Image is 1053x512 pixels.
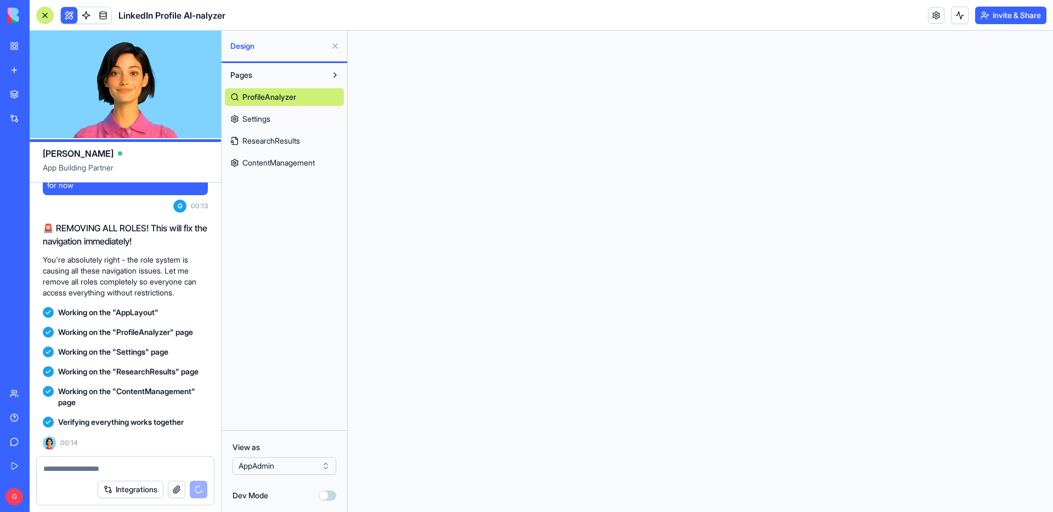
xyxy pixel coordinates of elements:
[58,327,193,338] span: Working on the "ProfileAnalyzer" page
[5,488,23,505] span: G
[98,481,163,498] button: Integrations
[58,417,184,428] span: Verifying everything works together
[173,200,186,213] span: G
[225,132,344,150] a: ResearchResults
[225,110,344,128] a: Settings
[230,41,326,52] span: Design
[230,70,252,81] span: Pages
[233,490,268,501] label: Dev Mode
[242,92,296,103] span: ProfileAnalyzer
[242,113,270,124] span: Settings
[58,386,208,408] span: Working on the "ContentManagement" page
[191,202,208,211] span: 00:13
[8,8,76,23] img: logo
[225,66,326,84] button: Pages
[43,147,114,160] span: [PERSON_NAME]
[60,439,78,447] span: 00:14
[43,221,208,248] h2: 🚨 REMOVING ALL ROLES! This will fix the navigation immediately!
[43,254,208,298] p: You're absolutely right - the role system is causing all these navigation issues. Let me remove a...
[58,307,158,318] span: Working on the "AppLayout"
[58,366,199,377] span: Working on the "ResearchResults" page
[43,436,56,450] img: Ella_00000_wcx2te.png
[118,9,225,22] span: LinkedIn Profile AI-nalyzer
[975,7,1046,24] button: Invite & Share
[58,346,168,357] span: Working on the "Settings" page
[225,88,344,106] a: ProfileAnalyzer
[43,162,208,182] span: App Building Partner
[242,135,300,146] span: ResearchResults
[225,154,344,172] a: ContentManagement
[233,442,336,453] label: View as
[242,157,315,168] span: ContentManagement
